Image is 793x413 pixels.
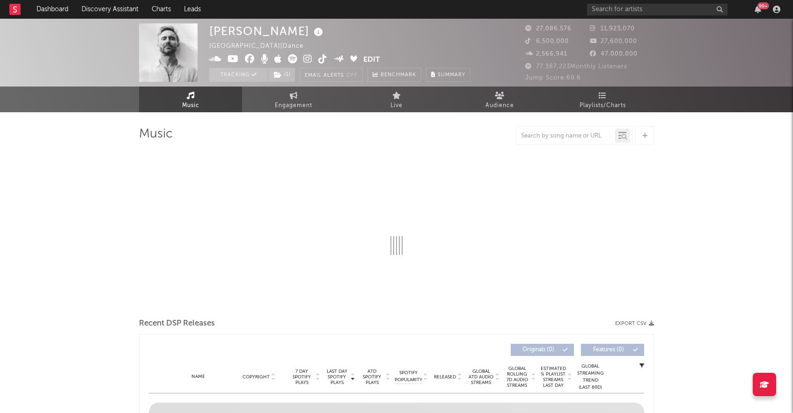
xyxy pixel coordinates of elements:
[590,51,638,57] span: 47,000,000
[580,100,626,111] span: Playlists/Charts
[268,68,295,82] button: (1)
[587,4,727,15] input: Search for artists
[363,54,380,66] button: Edit
[182,100,199,111] span: Music
[516,132,615,140] input: Search by song name or URL
[438,72,465,78] span: Summary
[590,26,635,32] span: 11,923,070
[525,75,581,81] span: Jump Score: 69.6
[581,344,644,356] button: Features(0)
[468,369,494,385] span: Global ATD Audio Streams
[346,73,358,78] em: Off
[485,100,514,111] span: Audience
[209,41,314,52] div: [GEOGRAPHIC_DATA] | Dance
[525,38,569,44] span: 6,500,000
[757,2,769,9] div: 99 +
[540,366,566,388] span: Estimated % Playlist Streams Last Day
[360,369,384,385] span: ATD Spotify Plays
[504,366,530,388] span: Global Rolling 7D Audio Streams
[390,100,403,111] span: Live
[300,68,363,82] button: Email AlertsOff
[139,318,215,329] span: Recent DSP Releases
[517,347,560,353] span: Originals ( 0 )
[511,344,574,356] button: Originals(0)
[242,87,345,112] a: Engagement
[139,87,242,112] a: Music
[242,374,270,380] span: Copyright
[590,38,637,44] span: 27,600,000
[381,70,416,81] span: Benchmark
[525,26,572,32] span: 27,086,576
[615,321,654,326] button: Export CSV
[587,347,630,353] span: Features ( 0 )
[324,369,349,385] span: Last Day Spotify Plays
[755,6,761,13] button: 99+
[434,374,456,380] span: Released
[209,23,325,39] div: [PERSON_NAME]
[525,64,627,70] span: 77,387,223 Monthly Listeners
[209,68,268,82] button: Tracking
[345,87,448,112] a: Live
[395,370,422,384] span: Spotify Popularity
[448,87,551,112] a: Audience
[268,68,295,82] span: ( 1 )
[289,369,314,385] span: 7 Day Spotify Plays
[426,68,470,82] button: Summary
[525,51,567,57] span: 2,566,941
[576,363,604,391] div: Global Streaming Trend (Last 60D)
[551,87,654,112] a: Playlists/Charts
[367,68,421,82] a: Benchmark
[275,100,312,111] span: Engagement
[168,373,229,380] div: Name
